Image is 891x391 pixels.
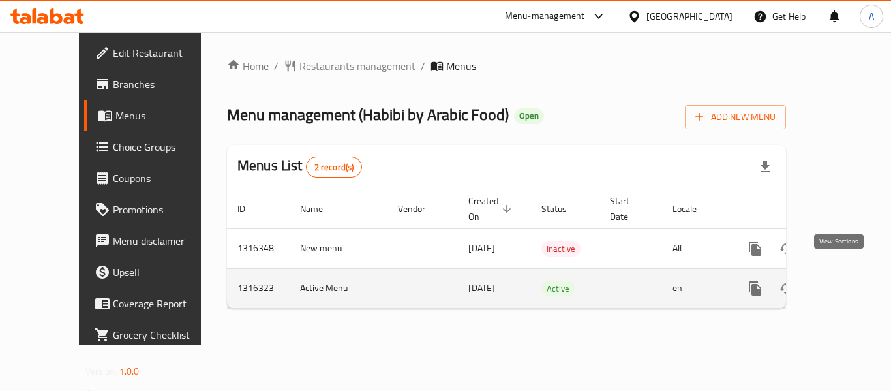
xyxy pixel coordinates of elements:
a: Promotions [84,194,228,225]
button: more [740,273,771,304]
span: Coupons [113,170,217,186]
button: Change Status [771,233,802,264]
td: - [599,228,662,268]
span: Menu management ( Habibi by Arabic Food ) [227,100,509,129]
button: Add New Menu [685,105,786,129]
a: Restaurants management [284,58,415,74]
span: Vendor [398,201,442,217]
a: Upsell [84,257,228,288]
span: Grocery Checklist [113,327,217,343]
span: ID [237,201,262,217]
h2: Menus List [237,156,362,178]
span: Version: [85,363,117,380]
td: Active Menu [290,268,387,308]
span: [DATE] [468,279,495,296]
span: Menu disclaimer [113,233,217,249]
th: Actions [729,189,875,229]
a: Menus [84,100,228,131]
div: Open [514,108,544,124]
td: All [662,228,729,268]
span: Locale [672,201,714,217]
span: 1.0.0 [119,363,140,380]
a: Coupons [84,163,228,194]
td: - [599,268,662,308]
a: Choice Groups [84,131,228,163]
li: / [274,58,279,74]
nav: breadcrumb [227,58,786,74]
td: 1316323 [227,268,290,308]
span: Add New Menu [695,109,776,125]
div: Menu-management [505,8,585,24]
table: enhanced table [227,189,875,309]
a: Edit Restaurant [84,37,228,69]
a: Coverage Report [84,288,228,319]
span: Inactive [541,242,581,257]
span: Created On [468,193,515,225]
span: Edit Restaurant [113,45,217,61]
a: Menu disclaimer [84,225,228,257]
button: more [740,233,771,264]
span: [DATE] [468,240,495,257]
td: en [662,268,729,308]
td: New menu [290,228,387,268]
span: Restaurants management [299,58,415,74]
div: Total records count [306,157,363,178]
span: 2 record(s) [307,161,362,174]
span: Start Date [610,193,646,225]
button: Change Status [771,273,802,304]
li: / [421,58,425,74]
span: Upsell [113,264,217,280]
span: Menus [446,58,476,74]
td: 1316348 [227,228,290,268]
a: Grocery Checklist [84,319,228,351]
span: Active [541,281,575,296]
span: Branches [113,76,217,92]
span: Coverage Report [113,296,217,311]
span: Name [300,201,340,217]
span: A [869,9,874,23]
span: Open [514,110,544,121]
span: Promotions [113,202,217,217]
div: [GEOGRAPHIC_DATA] [646,9,732,23]
div: Export file [749,151,781,183]
span: Menus [115,108,217,123]
a: Home [227,58,269,74]
span: Choice Groups [113,139,217,155]
span: Status [541,201,584,217]
a: Branches [84,69,228,100]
